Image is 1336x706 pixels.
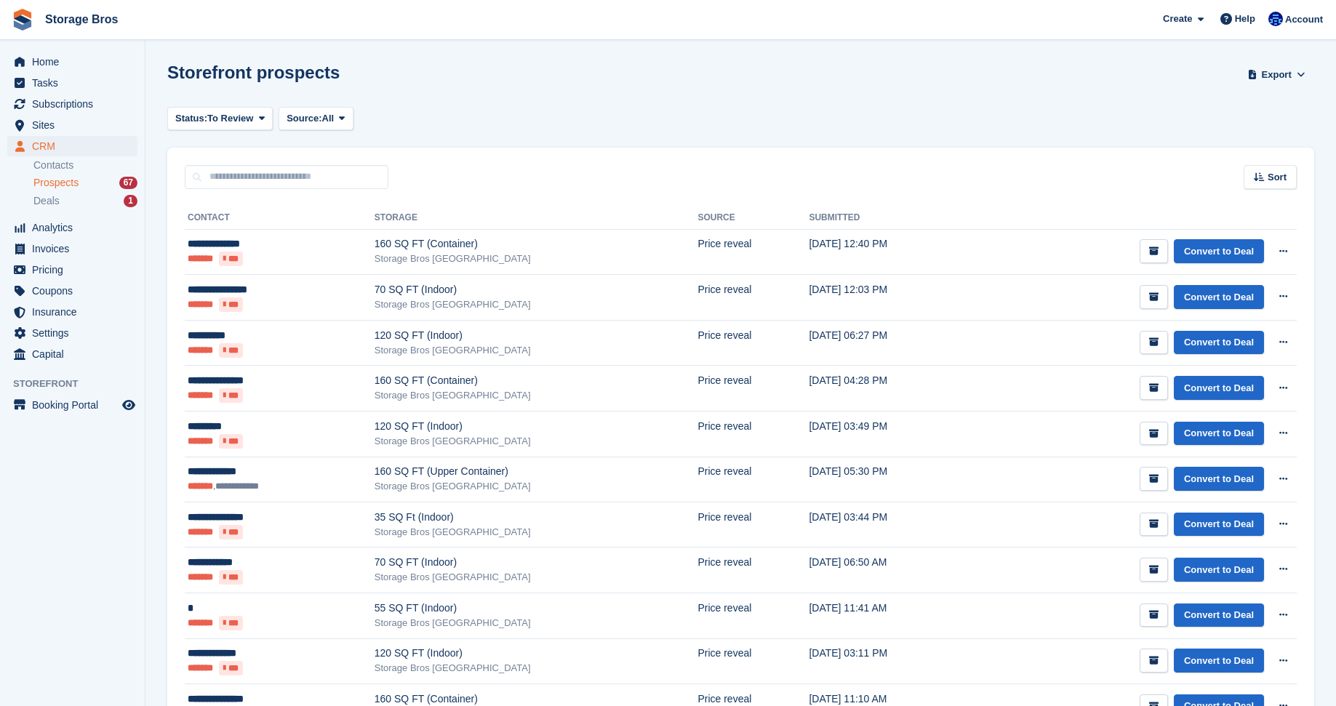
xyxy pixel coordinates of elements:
div: Storage Bros [GEOGRAPHIC_DATA] [375,434,698,449]
td: Price reveal [697,502,809,547]
span: Prospects [33,176,79,190]
div: Storage Bros [GEOGRAPHIC_DATA] [375,661,698,675]
a: menu [7,94,137,114]
span: Storefront [13,377,145,391]
td: [DATE] 04:28 PM [809,366,971,412]
span: Home [32,52,119,72]
th: Storage [375,206,698,230]
div: 120 SQ FT (Indoor) [375,419,698,434]
td: Price reveal [697,366,809,412]
span: Coupons [32,281,119,301]
td: [DATE] 03:44 PM [809,502,971,547]
div: 120 SQ FT (Indoor) [375,328,698,343]
a: menu [7,73,137,93]
td: [DATE] 03:11 PM [809,638,971,684]
span: Capital [32,344,119,364]
span: Export [1262,68,1292,82]
a: menu [7,52,137,72]
span: Settings [32,323,119,343]
div: 70 SQ FT (Indoor) [375,282,698,297]
td: [DATE] 12:03 PM [809,275,971,321]
img: stora-icon-8386f47178a22dfd0bd8f6a31ec36ba5ce8667c1dd55bd0f319d3a0aa187defe.svg [12,9,33,31]
button: Status: To Review [167,107,273,131]
a: Convert to Deal [1174,422,1264,446]
a: Contacts [33,159,137,172]
td: Price reveal [697,547,809,593]
a: Convert to Deal [1174,603,1264,627]
a: Convert to Deal [1174,558,1264,582]
a: Convert to Deal [1174,513,1264,537]
a: Convert to Deal [1174,285,1264,309]
div: Storage Bros [GEOGRAPHIC_DATA] [375,252,698,266]
button: Source: All [279,107,353,131]
div: 160 SQ FT (Container) [375,373,698,388]
td: Price reveal [697,593,809,638]
td: [DATE] 12:40 PM [809,229,971,275]
td: Price reveal [697,320,809,366]
a: menu [7,217,137,238]
div: Storage Bros [GEOGRAPHIC_DATA] [375,388,698,403]
span: Status: [175,111,207,126]
a: Prospects 67 [33,175,137,190]
td: Price reveal [697,275,809,321]
td: [DATE] 05:30 PM [809,457,971,502]
span: All [322,111,335,126]
span: Account [1285,12,1323,27]
a: menu [7,281,137,301]
span: Invoices [32,238,119,259]
div: Storage Bros [GEOGRAPHIC_DATA] [375,297,698,312]
div: Storage Bros [GEOGRAPHIC_DATA] [375,525,698,539]
a: menu [7,115,137,135]
th: Contact [185,206,375,230]
td: [DATE] 11:41 AM [809,593,971,638]
span: Help [1235,12,1255,26]
div: Storage Bros [GEOGRAPHIC_DATA] [375,616,698,630]
a: menu [7,395,137,415]
span: Subscriptions [32,94,119,114]
a: Deals 1 [33,193,137,209]
span: Create [1163,12,1192,26]
a: Convert to Deal [1174,239,1264,263]
span: Sort [1268,170,1287,185]
td: Price reveal [697,457,809,502]
td: [DATE] 03:49 PM [809,412,971,457]
a: menu [7,323,137,343]
a: Convert to Deal [1174,649,1264,673]
a: menu [7,260,137,280]
a: Convert to Deal [1174,467,1264,491]
div: 160 SQ FT (Container) [375,236,698,252]
a: menu [7,238,137,259]
div: Storage Bros [GEOGRAPHIC_DATA] [375,479,698,494]
div: 55 SQ FT (Indoor) [375,601,698,616]
div: 160 SQ FT (Upper Container) [375,464,698,479]
div: 35 SQ Ft (Indoor) [375,510,698,525]
th: Source [697,206,809,230]
td: [DATE] 06:27 PM [809,320,971,366]
a: Preview store [120,396,137,414]
a: Convert to Deal [1174,331,1264,355]
a: menu [7,302,137,322]
span: Sites [32,115,119,135]
div: Storage Bros [GEOGRAPHIC_DATA] [375,343,698,358]
button: Export [1244,63,1308,87]
div: 70 SQ FT (Indoor) [375,555,698,570]
img: Jamie O’Mara [1268,12,1283,26]
a: Storage Bros [39,7,124,31]
div: 1 [124,195,137,207]
div: 67 [119,177,137,189]
a: menu [7,136,137,156]
div: 120 SQ FT (Indoor) [375,646,698,661]
td: Price reveal [697,412,809,457]
td: Price reveal [697,638,809,684]
span: Analytics [32,217,119,238]
td: [DATE] 06:50 AM [809,547,971,593]
span: Source: [287,111,321,126]
span: Booking Portal [32,395,119,415]
h1: Storefront prospects [167,63,340,82]
span: Tasks [32,73,119,93]
span: Pricing [32,260,119,280]
div: Storage Bros [GEOGRAPHIC_DATA] [375,570,698,585]
span: Deals [33,194,60,208]
th: Submitted [809,206,971,230]
span: Insurance [32,302,119,322]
